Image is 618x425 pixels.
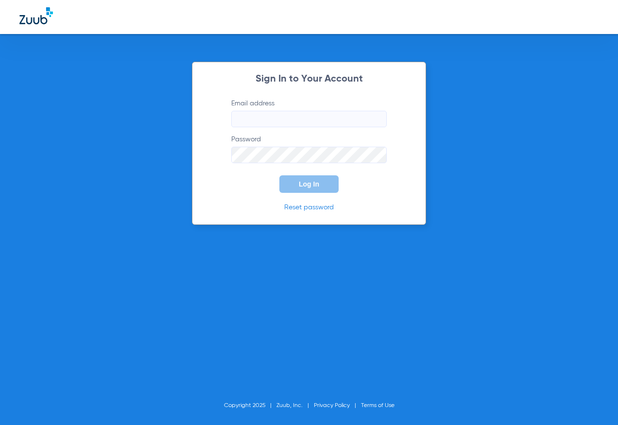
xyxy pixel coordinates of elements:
label: Password [231,135,387,163]
button: Log In [279,175,339,193]
input: Password [231,147,387,163]
li: Copyright 2025 [224,401,276,410]
a: Privacy Policy [314,403,350,408]
a: Terms of Use [361,403,395,408]
input: Email address [231,111,387,127]
iframe: Chat Widget [569,378,618,425]
img: Zuub Logo [19,7,53,24]
a: Reset password [284,204,334,211]
span: Log In [299,180,319,188]
h2: Sign In to Your Account [217,74,401,84]
li: Zuub, Inc. [276,401,314,410]
label: Email address [231,99,387,127]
